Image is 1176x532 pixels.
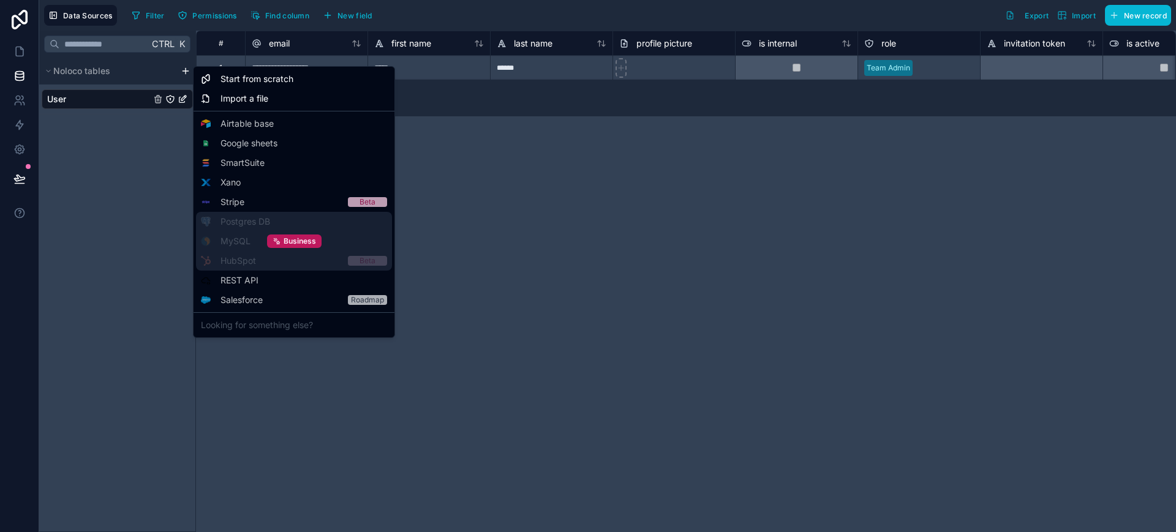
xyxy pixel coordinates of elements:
img: Salesforce [201,296,211,303]
img: Google sheets logo [201,140,211,147]
span: Xano [221,176,241,189]
img: SmartSuite [201,158,211,168]
div: Beta [360,197,375,207]
img: Xano logo [201,178,211,187]
span: Business [284,236,316,246]
span: Start from scratch [221,73,293,85]
div: Looking for something else? [196,315,392,335]
img: API icon [201,275,211,285]
span: Stripe [221,196,244,208]
img: Airtable logo [201,119,211,129]
div: Roadmap [351,295,384,305]
span: Import a file [221,92,268,105]
img: Stripe logo [201,197,211,207]
span: REST API [221,274,258,287]
span: SmartSuite [221,157,265,169]
span: Salesforce [221,294,263,306]
span: Google sheets [221,137,277,149]
span: Airtable base [221,118,274,130]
